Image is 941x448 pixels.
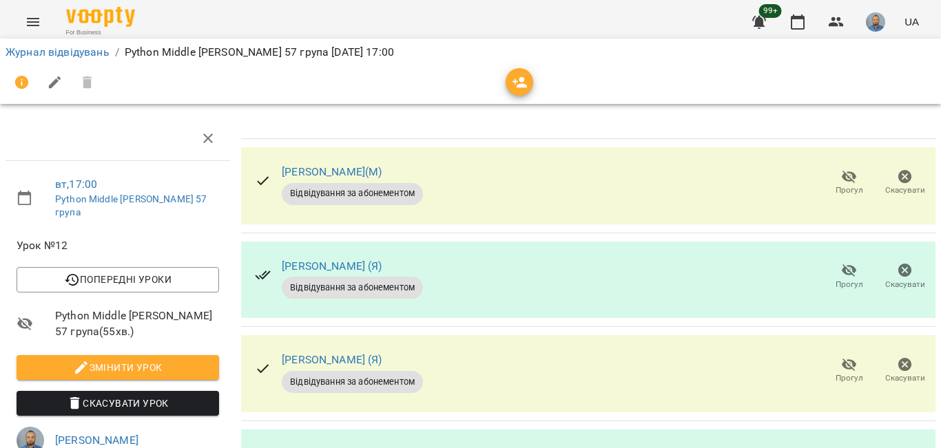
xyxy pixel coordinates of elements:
[885,279,925,290] span: Скасувати
[28,395,208,412] span: Скасувати Урок
[866,12,885,32] img: 2a5fecbf94ce3b4251e242cbcf70f9d8.jpg
[282,165,382,178] a: [PERSON_NAME](М)
[877,257,933,296] button: Скасувати
[282,187,423,200] span: Відвідування за абонементом
[17,267,219,292] button: Попередні уроки
[836,372,863,384] span: Прогул
[282,259,382,273] a: [PERSON_NAME] (Я)
[55,193,207,218] a: Python Middle [PERSON_NAME] 57 група
[17,355,219,380] button: Змінити урок
[28,359,208,376] span: Змінити урок
[877,164,933,202] button: Скасувати
[17,237,219,254] span: Урок №12
[282,353,382,366] a: [PERSON_NAME] (Я)
[55,434,138,447] a: [PERSON_NAME]
[125,44,394,61] p: Python Middle [PERSON_NAME] 57 група [DATE] 17:00
[55,308,219,340] span: Python Middle [PERSON_NAME] 57 група ( 55 хв. )
[282,281,423,294] span: Відвідування за абонементом
[885,372,925,384] span: Скасувати
[885,184,925,196] span: Скасувати
[17,6,50,39] button: Menu
[836,184,863,196] span: Прогул
[759,4,782,18] span: 99+
[877,352,933,390] button: Скасувати
[17,391,219,416] button: Скасувати Урок
[115,44,119,61] li: /
[282,376,423,388] span: Відвідування за абонементом
[66,7,135,27] img: Voopty Logo
[66,28,135,37] span: For Business
[821,164,877,202] button: Прогул
[6,45,110,58] a: Журнал відвідувань
[821,352,877,390] button: Прогул
[55,178,97,191] a: вт , 17:00
[28,271,208,288] span: Попередні уроки
[6,44,935,61] nav: breadcrumb
[899,9,924,34] button: UA
[904,14,919,29] span: UA
[821,257,877,296] button: Прогул
[836,279,863,290] span: Прогул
